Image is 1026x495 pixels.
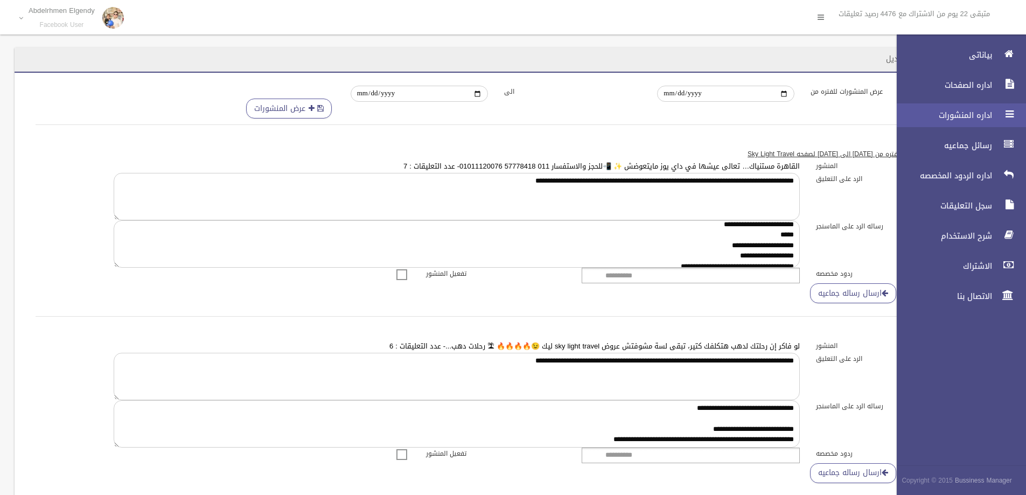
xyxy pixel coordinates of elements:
[808,160,964,172] label: المنشور
[29,21,95,29] small: Facebook User
[808,340,964,352] label: المنشور
[808,400,964,412] label: رساله الرد على الماسنجر
[808,173,964,185] label: الرد على التعليق
[888,73,1026,97] a: اداره الصفحات
[389,339,800,353] a: لو فاكر إن رحلتك لدهب هتكلفك كتير، تبقى لسة مشوفتش عروض sky light travel ليك 😉🔥🔥🔥🔥 🏝 رحلات دهب......
[888,224,1026,248] a: شرح الاستخدام
[888,103,1026,127] a: اداره المنشورات
[888,170,995,181] span: اداره الردود المخصصه
[888,231,995,241] span: شرح الاستخدام
[29,6,95,15] p: Abdelrhmen Elgendy
[418,268,574,280] label: تفعيل المنشور
[888,261,995,271] span: الاشتراك
[246,99,332,118] button: عرض المنشورات
[888,50,995,60] span: بياناتى
[888,134,1026,157] a: رسائل جماعيه
[496,86,650,97] label: الى
[808,268,964,280] label: ردود مخصصه
[888,140,995,151] span: رسائل جماعيه
[888,110,995,121] span: اداره المنشورات
[810,283,896,303] a: ارسال رساله جماعيه
[808,353,964,365] label: الرد على التعليق
[902,475,953,486] span: Copyright © 2015
[418,448,574,459] label: تفعيل المنشور
[888,291,995,302] span: الاتصال بنا
[888,200,995,211] span: سجل التعليقات
[808,220,964,232] label: رساله الرد على الماسنجر
[810,463,896,483] a: ارسال رساله جماعيه
[888,284,1026,308] a: الاتصال بنا
[888,43,1026,67] a: بياناتى
[802,86,956,97] label: عرض المنشورات للفتره من
[748,148,956,160] u: قائمه ب 50 منشور للفتره من [DATE] الى [DATE] لصفحه Sky Light Travel
[888,164,1026,187] a: اداره الردود المخصصه
[873,48,977,69] header: اداره المنشورات / تعديل
[888,80,995,90] span: اداره الصفحات
[808,448,964,459] label: ردود مخصصه
[888,254,1026,278] a: الاشتراك
[955,475,1012,486] strong: Bussiness Manager
[403,159,800,173] a: القاهرة مستنياك… تعالى عيشها في داي يوز مايتعوضش ✨ 📲للحجز والاستفسار 011 57778418 01011120076- عد...
[888,194,1026,218] a: سجل التعليقات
